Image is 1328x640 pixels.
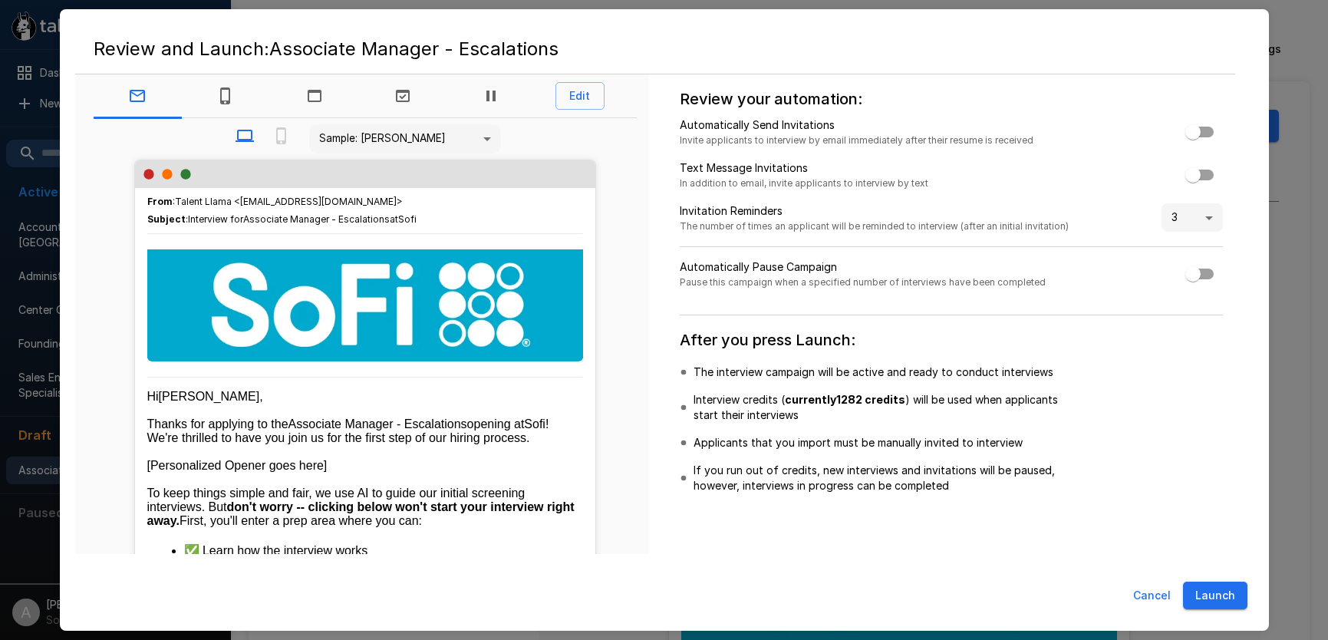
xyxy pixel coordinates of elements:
span: opening at [467,417,525,431]
p: Automatically Send Invitations [680,117,1033,133]
p: Applicants that you import must be manually invited to interview [694,435,1023,450]
p: Invitation Reminders [680,203,1069,219]
button: Launch [1183,582,1247,610]
span: ! We're thrilled to have you join us for the first step of our hiring process. [147,417,552,444]
svg: Complete [394,87,412,105]
div: Sample: [PERSON_NAME] [309,124,501,153]
h2: Review and Launch: Associate Manager - Escalations [75,25,1254,74]
span: Associate Manager - Escalations [288,417,467,431]
span: First, you'll enter a prep area where you can: [180,514,422,527]
b: Subject [147,213,186,225]
span: Invite applicants to interview by email immediately after their resume is received [680,133,1033,148]
span: Interview for [188,213,243,225]
svg: Welcome [305,87,324,105]
span: Sofi [398,213,417,225]
span: In addition to email, invite applicants to interview by text [680,176,928,191]
svg: Paused [482,87,500,105]
p: Text Message Invitations [680,160,928,176]
svg: Text [216,87,235,105]
span: Thanks for applying to the [147,417,288,431]
b: currently 1282 credits [785,393,905,406]
strong: don't worry -- clicking below won't start your interview right away. [147,500,578,527]
button: Edit [555,82,605,111]
span: [PERSON_NAME] [159,390,260,403]
span: The number of times an applicant will be reminded to interview (after an initial invitation) [680,219,1069,234]
h6: Review your automation: [680,87,1223,111]
span: : Talent Llama <[EMAIL_ADDRESS][DOMAIN_NAME]> [147,194,403,209]
span: [Personalized Opener goes here] [147,459,328,472]
span: : [147,212,417,227]
p: The interview campaign will be active and ready to conduct interviews [694,365,1053,380]
span: To keep things simple and fair, we use AI to guide our initial screening interviews. But [147,487,529,513]
b: From [147,196,173,207]
p: Interview credits ( ) will be used when applicants start their interviews [694,392,1063,423]
span: ✅ Learn how the interview works [184,544,368,557]
img: Talent Llama [147,249,583,358]
svg: Email [128,87,147,105]
div: 3 [1162,203,1223,233]
button: Cancel [1127,582,1177,610]
span: Hi [147,390,159,403]
span: , [259,390,262,403]
span: Pause this campaign when a specified number of interviews have been completed [680,275,1046,290]
span: Associate Manager - Escalations [243,213,390,225]
p: Automatically Pause Campaign [680,259,1046,275]
span: at [390,213,398,225]
h6: After you press Launch: [680,328,1223,352]
span: Sofi [524,417,545,431]
p: If you run out of credits, new interviews and invitations will be paused, however, interviews in ... [694,463,1063,493]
